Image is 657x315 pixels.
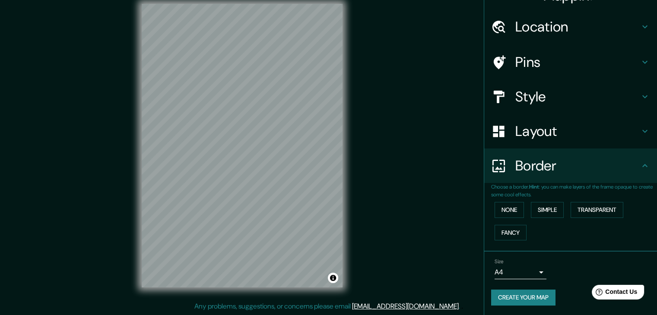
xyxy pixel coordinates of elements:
div: Location [484,9,657,44]
h4: Location [515,18,640,35]
div: . [460,301,461,312]
p: Any problems, suggestions, or concerns please email . [194,301,460,312]
button: Simple [531,202,564,218]
a: [EMAIL_ADDRESS][DOMAIN_NAME] [352,302,459,311]
canvas: Map [142,4,343,287]
button: None [495,202,524,218]
h4: Style [515,88,640,105]
p: Choose a border. : you can make layers of the frame opaque to create some cool effects. [491,183,657,198]
div: . [461,301,463,312]
button: Create your map [491,290,555,306]
div: Style [484,79,657,114]
iframe: Help widget launcher [580,281,647,306]
button: Toggle attribution [328,273,338,283]
div: A4 [495,265,546,279]
div: Border [484,148,657,183]
label: Size [495,258,504,265]
h4: Border [515,157,640,174]
b: Hint [529,183,539,190]
h4: Pins [515,54,640,71]
div: Pins [484,45,657,79]
button: Fancy [495,225,527,241]
div: Layout [484,114,657,148]
h4: Layout [515,123,640,140]
button: Transparent [571,202,623,218]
